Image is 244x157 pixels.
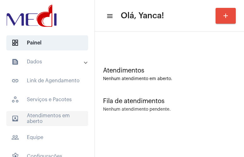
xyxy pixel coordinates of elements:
[11,77,19,84] mat-icon: sidenav icon
[11,134,19,141] mat-icon: sidenav icon
[103,107,171,112] div: Nenhum atendimento pendente.
[5,3,58,28] img: d3a1b5fa-500b-b90f-5a1c-719c20e9830b.png
[106,12,113,20] mat-icon: sidenav icon
[6,92,88,107] span: Serviços e Pacotes
[4,54,95,69] mat-expansion-panel-header: sidenav iconDados
[222,12,229,20] mat-icon: add
[103,98,236,105] div: Fila de atendimentos
[103,67,236,74] div: Atendimentos
[103,77,236,81] div: Nenhum atendimento em aberto.
[121,11,164,21] span: Olá, Yanca!
[11,115,19,122] mat-icon: sidenav icon
[6,130,88,145] span: Equipe
[11,39,19,47] span: sidenav icon
[6,73,88,88] span: Link de Agendamento
[11,58,84,66] mat-panel-title: Dados
[6,35,88,50] span: Painel
[11,96,19,103] span: sidenav icon
[11,58,19,66] mat-icon: sidenav icon
[6,111,88,126] span: Atendimentos em aberto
